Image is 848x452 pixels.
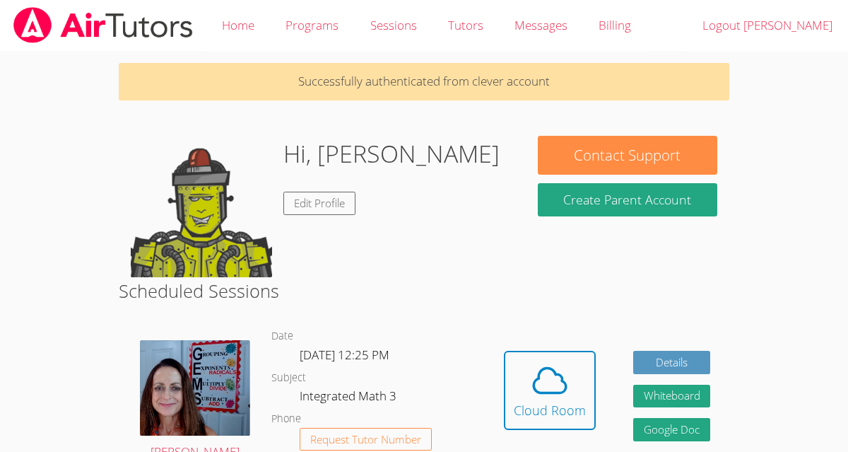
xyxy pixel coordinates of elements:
span: Request Tutor Number [310,434,421,445]
img: airtutors_banner-c4298cdbf04f3fff15de1276eac7730deb9818008684d7c2e4769d2f7ddbe033.png [12,7,194,43]
h1: Hi, [PERSON_NAME] [283,136,500,172]
span: Messages [514,17,567,33]
dt: Date [271,328,293,345]
img: avatar.png [140,340,250,436]
a: Google Doc [633,418,711,441]
div: Cloud Room [514,400,586,420]
img: default.png [131,136,272,277]
h2: Scheduled Sessions [119,277,729,304]
p: Successfully authenticated from clever account [119,63,729,100]
dt: Phone [271,410,301,428]
dd: Integrated Math 3 [300,386,399,410]
dt: Subject [271,369,306,387]
button: Request Tutor Number [300,428,432,451]
button: Create Parent Account [538,183,717,216]
a: Edit Profile [283,192,355,215]
button: Contact Support [538,136,717,175]
span: [DATE] 12:25 PM [300,347,389,363]
a: Details [633,351,711,374]
button: Whiteboard [633,385,711,408]
button: Cloud Room [504,351,596,430]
